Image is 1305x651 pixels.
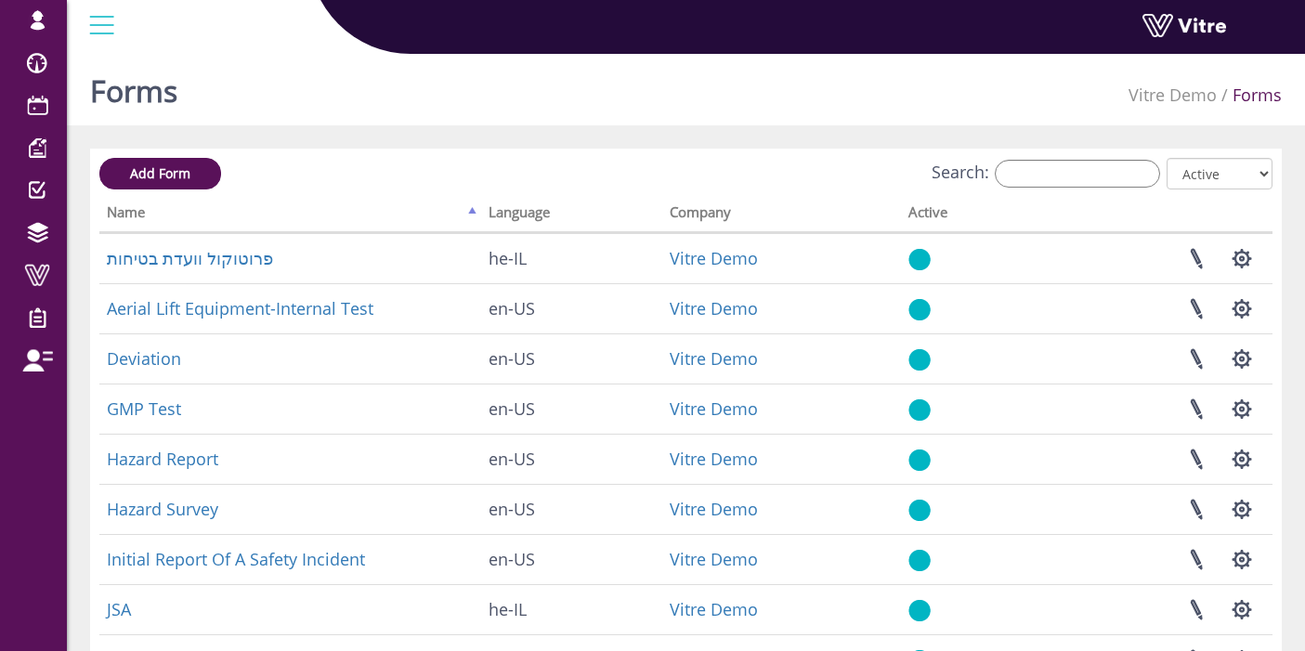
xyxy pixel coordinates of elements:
[481,534,662,584] td: en-US
[107,297,373,319] a: Aerial Lift Equipment-Internal Test
[130,164,190,182] span: Add Form
[107,598,131,620] a: JSA
[107,498,218,520] a: Hazard Survey
[670,297,758,319] a: Vitre Demo
[481,484,662,534] td: en-US
[670,498,758,520] a: Vitre Demo
[908,449,931,472] img: yes
[481,584,662,634] td: he-IL
[932,160,1160,188] label: Search:
[908,248,931,271] img: yes
[908,298,931,321] img: yes
[481,333,662,384] td: en-US
[99,158,221,189] a: Add Form
[901,198,1025,233] th: Active
[995,160,1160,188] input: Search:
[107,448,218,470] a: Hazard Report
[99,198,481,233] th: Name: activate to sort column descending
[670,247,758,269] a: Vitre Demo
[107,347,181,370] a: Deviation
[908,348,931,371] img: yes
[90,46,177,125] h1: Forms
[107,247,273,269] a: פרוטוקול וועדת בטיחות
[481,233,662,283] td: he-IL
[481,384,662,434] td: en-US
[670,548,758,570] a: Vitre Demo
[107,397,181,420] a: GMP Test
[670,448,758,470] a: Vitre Demo
[481,434,662,484] td: en-US
[662,198,901,233] th: Company
[908,599,931,622] img: yes
[908,499,931,522] img: yes
[1129,84,1217,106] a: Vitre Demo
[1217,84,1282,108] li: Forms
[908,549,931,572] img: yes
[670,598,758,620] a: Vitre Demo
[481,198,662,233] th: Language
[670,397,758,420] a: Vitre Demo
[481,283,662,333] td: en-US
[107,548,365,570] a: Initial Report Of A Safety Incident
[908,398,931,422] img: yes
[670,347,758,370] a: Vitre Demo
